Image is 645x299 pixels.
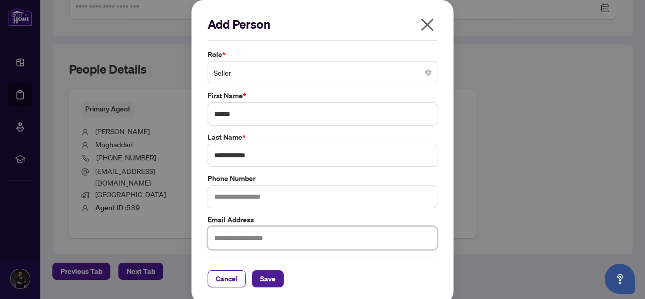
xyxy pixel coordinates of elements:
label: Last Name [208,132,437,143]
label: Email Address [208,214,437,225]
button: Cancel [208,270,246,287]
label: Role [208,49,437,60]
span: Save [260,271,276,287]
span: close-circle [425,70,431,76]
span: Cancel [216,271,238,287]
span: Seller [214,63,431,82]
button: Open asap [605,264,635,294]
span: close [419,17,435,33]
button: Save [252,270,284,287]
label: First Name [208,90,437,101]
h2: Add Person [208,16,437,32]
label: Phone Number [208,173,437,184]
